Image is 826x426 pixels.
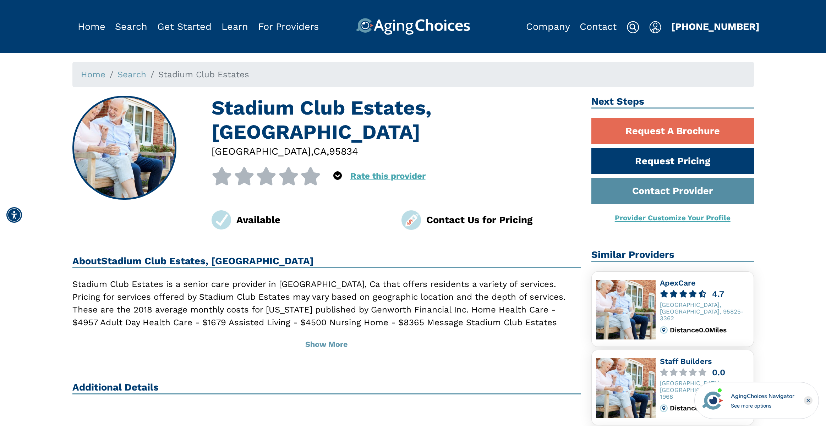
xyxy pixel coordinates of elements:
[591,96,754,109] h2: Next Steps
[731,392,794,400] div: AgingChoices Navigator
[660,369,749,377] a: 0.0
[649,18,662,35] div: Popover trigger
[78,21,105,32] a: Home
[712,290,724,298] div: 4.7
[212,145,311,157] span: [GEOGRAPHIC_DATA]
[615,214,731,222] a: Provider Customize Your Profile
[591,148,754,174] a: Request Pricing
[117,70,146,79] a: Search
[426,212,581,227] div: Contact Us for Pricing
[701,388,725,413] img: avatar
[236,212,391,227] div: Available
[660,278,696,287] a: ApexCare
[6,207,22,223] div: Accessibility Menu
[333,167,342,185] div: Popover trigger
[157,21,212,32] a: Get Started
[660,290,749,298] a: 4.7
[327,145,329,157] span: ,
[72,62,754,87] nav: breadcrumb
[311,145,313,157] span: ,
[72,382,581,394] h2: Additional Details
[670,326,749,334] div: Distance 0.0 Miles
[660,404,668,412] img: distance.svg
[350,171,426,181] a: Rate this provider
[115,18,147,35] div: Popover trigger
[313,145,327,157] span: CA
[73,97,175,199] img: Stadium Club Estates, Sacramento CA
[72,255,581,268] h2: About Stadium Club Estates, [GEOGRAPHIC_DATA]
[81,70,105,79] a: Home
[72,333,581,356] button: Show More
[660,380,749,400] div: [GEOGRAPHIC_DATA], [GEOGRAPHIC_DATA], 95834-1968
[660,326,668,334] img: distance.svg
[670,404,749,412] div: Distance 0.0 Miles
[221,21,248,32] a: Learn
[649,21,662,34] img: user-icon.svg
[591,178,754,204] a: Contact Provider
[591,249,754,262] h2: Similar Providers
[158,70,249,79] span: Stadium Club Estates
[712,369,725,377] div: 0.0
[660,301,749,322] div: [GEOGRAPHIC_DATA], [GEOGRAPHIC_DATA], 95825-3362
[591,118,754,144] a: Request A Brochure
[115,21,147,32] a: Search
[526,21,570,32] a: Company
[671,21,760,32] a: [PHONE_NUMBER]
[580,21,617,32] a: Contact
[212,96,581,144] h1: Stadium Club Estates, [GEOGRAPHIC_DATA]
[356,18,470,35] img: AgingChoices
[72,278,581,342] p: Stadium Club Estates is a senior care provider in [GEOGRAPHIC_DATA], Ca that offers residents a v...
[258,21,319,32] a: For Providers
[804,396,813,405] div: Close
[329,144,358,159] div: 95834
[627,21,639,34] img: search-icon.svg
[731,402,794,409] div: See more options
[660,357,712,366] a: Staff Builders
